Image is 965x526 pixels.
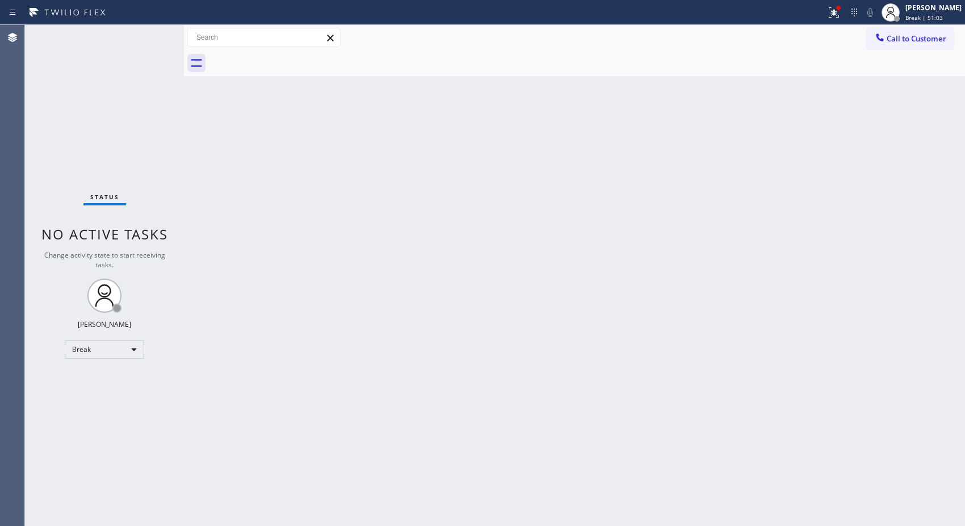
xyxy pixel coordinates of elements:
span: Call to Customer [887,33,946,44]
button: Mute [862,5,878,20]
span: Status [90,193,119,201]
span: No active tasks [41,225,168,243]
div: [PERSON_NAME] [905,3,962,12]
div: [PERSON_NAME] [78,319,131,329]
div: Break [65,340,144,359]
span: Break | 51:03 [905,14,943,22]
button: Call to Customer [867,28,954,49]
input: Search [188,28,340,47]
span: Change activity state to start receiving tasks. [44,250,165,270]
